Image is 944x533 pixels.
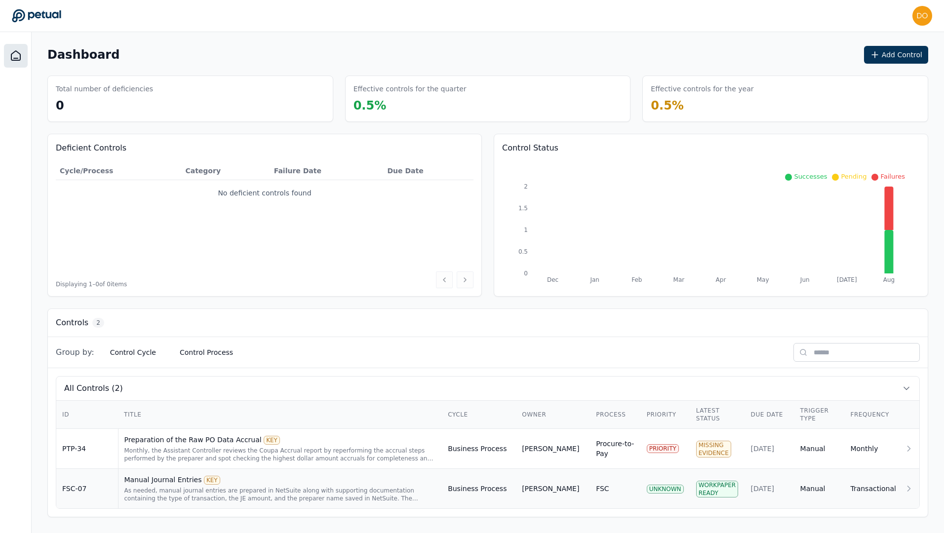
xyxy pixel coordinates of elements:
button: Add Control [864,46,928,64]
h3: Control Status [502,142,920,154]
span: 0 [56,99,64,113]
th: Owner [516,401,590,429]
h3: Effective controls for the quarter [354,84,467,94]
div: [PERSON_NAME] [522,484,579,494]
div: KEY [204,476,220,485]
td: Manual [794,429,845,469]
tspan: Apr [716,276,726,283]
div: Preparation of the Raw PO Data Accrual [124,435,436,445]
div: [DATE] [751,444,788,454]
th: Latest Status [690,401,745,429]
td: Manual [794,469,845,509]
span: 0.5 % [354,99,387,113]
button: All Controls (2) [56,377,919,400]
button: Control Process [172,343,241,361]
th: Priority [641,401,690,429]
h3: Deficient Controls [56,142,473,154]
span: Displaying 1– 0 of 0 items [56,280,127,288]
td: FSC-07 [56,469,118,509]
div: PRIORITY [647,444,679,453]
tspan: Feb [631,276,642,283]
tspan: 1.5 [518,205,528,212]
div: As needed, manual journal entries are prepared in NetSuite along with supporting documentation co... [124,487,436,502]
div: Procure-to-Pay [596,439,635,458]
th: ID [56,401,118,429]
span: Pending [841,173,866,180]
span: 2 [92,318,104,328]
div: Manual Journal Entries [124,475,436,485]
a: Go to Dashboard [12,9,61,23]
th: Process [590,401,641,429]
td: Transactional [844,469,902,509]
div: FSC [596,484,609,494]
th: Due Date [745,401,794,429]
h3: Controls [56,317,88,329]
img: donal.gallagher@klaviyo.com [912,6,932,26]
button: Control Cycle [102,343,164,361]
th: Category [181,162,270,180]
td: No deficient controls found [56,180,473,206]
span: All Controls (2) [64,382,123,394]
div: [DATE] [751,484,788,494]
th: Due Date [383,162,473,180]
div: Monthly, the Assistant Controller reviews the Coupa Accrual report by reperforming the accrual st... [124,447,436,462]
span: 0.5 % [651,99,684,113]
td: PTP-34 [56,429,118,469]
h3: Effective controls for the year [651,84,753,94]
div: Missing Evidence [696,441,731,457]
tspan: Jan [590,276,599,283]
tspan: 0.5 [518,248,528,255]
th: Failure Date [270,162,384,180]
tspan: Mar [673,276,685,283]
span: Group by: [56,346,94,358]
tspan: 2 [524,183,528,190]
h1: Dashboard [47,47,119,63]
td: Business Process [442,429,516,469]
th: Trigger Type [794,401,845,429]
div: UNKNOWN [647,485,684,494]
div: KEY [264,436,280,445]
a: Dashboard [4,44,28,68]
span: Failures [880,173,905,180]
td: Business Process [442,469,516,509]
th: Cycle [442,401,516,429]
h3: Total number of deficiencies [56,84,153,94]
tspan: 1 [524,227,528,233]
th: Cycle/Process [56,162,181,180]
tspan: May [757,276,769,283]
tspan: Aug [883,276,895,283]
tspan: Jun [800,276,810,283]
div: [PERSON_NAME] [522,444,579,454]
tspan: Dec [547,276,558,283]
tspan: [DATE] [837,276,857,283]
th: Title [118,401,442,429]
th: Frequency [844,401,902,429]
tspan: 0 [524,270,528,277]
span: Successes [794,173,827,180]
td: Monthly [844,429,902,469]
div: Workpaper Ready [696,481,738,497]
